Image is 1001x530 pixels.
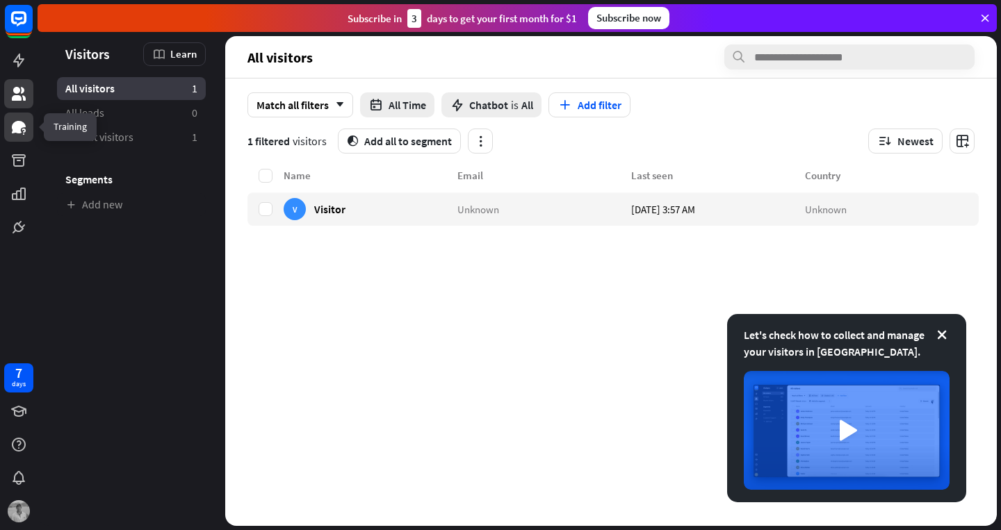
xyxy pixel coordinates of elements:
[192,81,197,96] aside: 1
[57,126,206,149] a: Recent visitors 1
[407,9,421,28] div: 3
[521,98,533,112] span: All
[192,106,197,120] aside: 0
[284,169,457,182] div: Name
[347,135,359,147] i: segment
[170,47,197,60] span: Learn
[631,202,695,215] span: [DATE] 3:57 AM
[548,92,630,117] button: Add filter
[457,202,499,215] span: Unknown
[511,98,519,112] span: is
[868,129,943,154] button: Newest
[805,202,847,215] span: Unknown
[457,169,631,182] div: Email
[65,81,115,96] span: All visitors
[329,101,344,109] i: arrow_down
[65,46,110,62] span: Visitors
[469,98,508,112] span: Chatbot
[57,172,206,186] h3: Segments
[12,379,26,389] div: days
[57,193,206,216] a: Add new
[744,371,950,490] img: image
[631,169,805,182] div: Last seen
[284,198,306,220] div: V
[338,129,461,154] button: segmentAdd all to segment
[247,92,353,117] div: Match all filters
[65,106,104,120] span: All leads
[192,130,197,144] aside: 1
[588,7,669,29] div: Subscribe now
[247,134,290,148] span: 1 filtered
[805,169,979,182] div: Country
[314,202,345,215] span: Visitor
[11,6,53,47] button: Open LiveChat chat widget
[293,134,327,148] span: visitors
[65,130,133,144] span: Recent visitors
[348,9,577,28] div: Subscribe in days to get your first month for $1
[57,101,206,124] a: All leads 0
[744,326,950,360] div: Let's check how to collect and manage your visitors in [GEOGRAPHIC_DATA].
[360,92,434,117] button: All Time
[15,367,22,379] div: 7
[247,49,313,65] span: All visitors
[4,363,33,392] a: 7 days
